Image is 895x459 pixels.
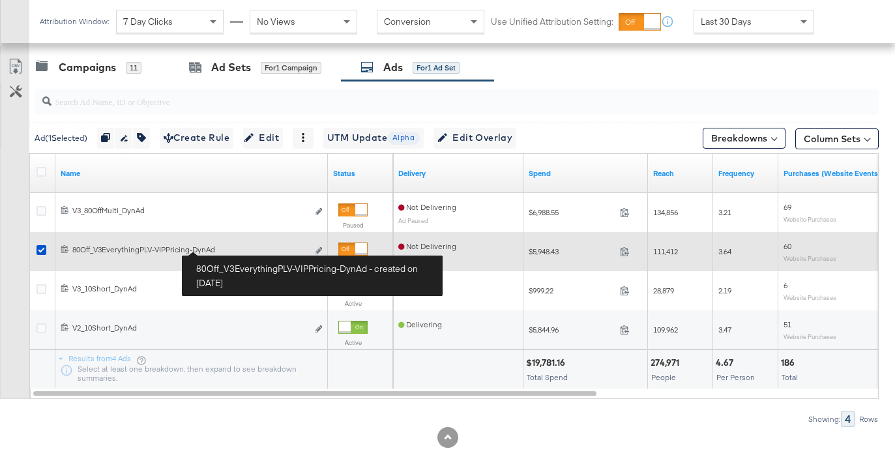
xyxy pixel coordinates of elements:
[160,128,233,149] button: Create Rule
[653,207,678,217] span: 134,856
[703,128,785,149] button: Breakdowns
[384,16,431,27] span: Conversion
[784,293,836,301] sub: Website Purchases
[653,325,678,334] span: 109,962
[333,168,388,179] a: Shows the current state of your Ad.
[651,357,683,369] div: 274,971
[653,168,708,179] a: The number of people your ad was served to.
[247,130,279,146] span: Edit
[858,415,879,424] div: Rows
[529,325,615,334] span: $5,844.96
[716,357,737,369] div: 4.67
[784,241,791,251] span: 60
[257,16,295,27] span: No Views
[529,168,643,179] a: The total amount spent to date.
[841,411,855,427] div: 4
[718,168,773,179] a: The average number of times your ad was served to each person.
[398,256,428,263] sub: Ad Paused
[72,323,308,333] div: V2_10Short_DynAd
[243,128,283,149] button: Edit
[718,246,731,256] span: 3.64
[718,207,731,217] span: 3.21
[529,207,615,217] span: $6,988.55
[784,215,836,223] sub: Website Purchases
[701,16,752,27] span: Last 30 Days
[784,202,791,212] span: 69
[526,357,569,369] div: $19,781.16
[387,132,420,144] span: Alpha
[398,216,428,224] sub: Ad Paused
[784,319,791,329] span: 51
[72,205,308,216] div: V3_80OffMulti_DynAd
[529,246,615,256] span: $5,948.43
[782,372,798,382] span: Total
[72,284,308,294] div: V3_10Short_DynAd
[338,299,368,308] label: Active
[398,319,442,329] span: Delivering
[433,128,516,149] button: Edit Overlay
[718,325,731,334] span: 3.47
[527,372,568,382] span: Total Spend
[491,16,613,28] label: Use Unified Attribution Setting:
[72,244,308,255] div: 80Off_V3EverythingPLV-VIPPricing-DynAd
[126,62,141,74] div: 11
[653,286,674,295] span: 28,879
[718,286,731,295] span: 2.19
[338,338,368,347] label: Active
[529,286,615,295] span: $999.22
[437,130,512,146] span: Edit Overlay
[35,132,87,144] div: Ad ( 1 Selected)
[323,128,424,149] button: UTM UpdateAlpha
[61,168,323,179] a: Ad Name.
[651,372,676,382] span: People
[808,415,841,424] div: Showing:
[398,202,456,212] span: Not Delivering
[164,130,229,146] span: Create Rule
[413,62,460,74] div: for 1 Ad Set
[784,333,836,340] sub: Website Purchases
[383,60,403,75] div: Ads
[51,83,804,109] input: Search Ad Name, ID or Objective
[781,357,799,369] div: 186
[716,372,755,382] span: Per Person
[795,128,879,149] button: Column Sets
[398,241,456,251] span: Not Delivering
[338,221,368,229] label: Paused
[653,246,678,256] span: 111,412
[338,260,368,269] label: Paused
[211,60,251,75] div: Ad Sets
[261,62,321,74] div: for 1 Campaign
[39,17,110,26] div: Attribution Window:
[59,60,116,75] div: Campaigns
[123,16,173,27] span: 7 Day Clicks
[398,280,442,290] span: Delivering
[784,280,787,290] span: 6
[784,254,836,262] sub: Website Purchases
[398,168,518,179] a: Reflects the ability of your Ad to achieve delivery.
[327,130,420,146] span: UTM Update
